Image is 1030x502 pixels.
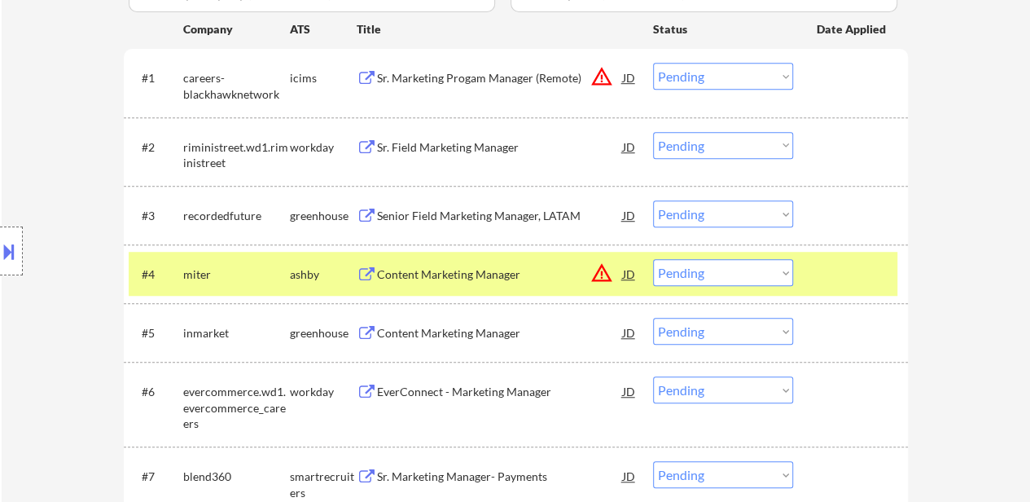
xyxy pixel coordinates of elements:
div: JD [621,132,638,161]
div: JD [621,259,638,288]
div: Status [653,14,793,43]
div: workday [290,139,357,156]
div: EverConnect - Marketing Manager [377,384,623,400]
div: smartrecruiters [290,469,357,500]
div: JD [621,318,638,347]
div: Sr. Marketing Progam Manager (Remote) [377,70,623,86]
div: evercommerce.wd1.evercommerce_careers [183,384,290,432]
div: ashby [290,266,357,283]
div: #1 [142,70,170,86]
div: Content Marketing Manager [377,266,623,283]
button: warning_amber [590,65,613,88]
div: Title [357,21,638,37]
button: warning_amber [590,262,613,284]
div: JD [621,461,638,491]
div: ATS [290,21,357,37]
div: Date Applied [817,21,888,37]
div: JD [621,376,638,406]
div: greenhouse [290,325,357,341]
div: workday [290,384,357,400]
div: Sr. Field Marketing Manager [377,139,623,156]
div: Company [183,21,290,37]
div: greenhouse [290,208,357,224]
div: icims [290,70,357,86]
div: JD [621,200,638,230]
div: JD [621,63,638,92]
div: blend360 [183,469,290,485]
div: #7 [142,469,170,485]
div: Content Marketing Manager [377,325,623,341]
div: Sr. Marketing Manager- Payments [377,469,623,485]
div: careers-blackhawknetwork [183,70,290,102]
div: Senior Field Marketing Manager, LATAM [377,208,623,224]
